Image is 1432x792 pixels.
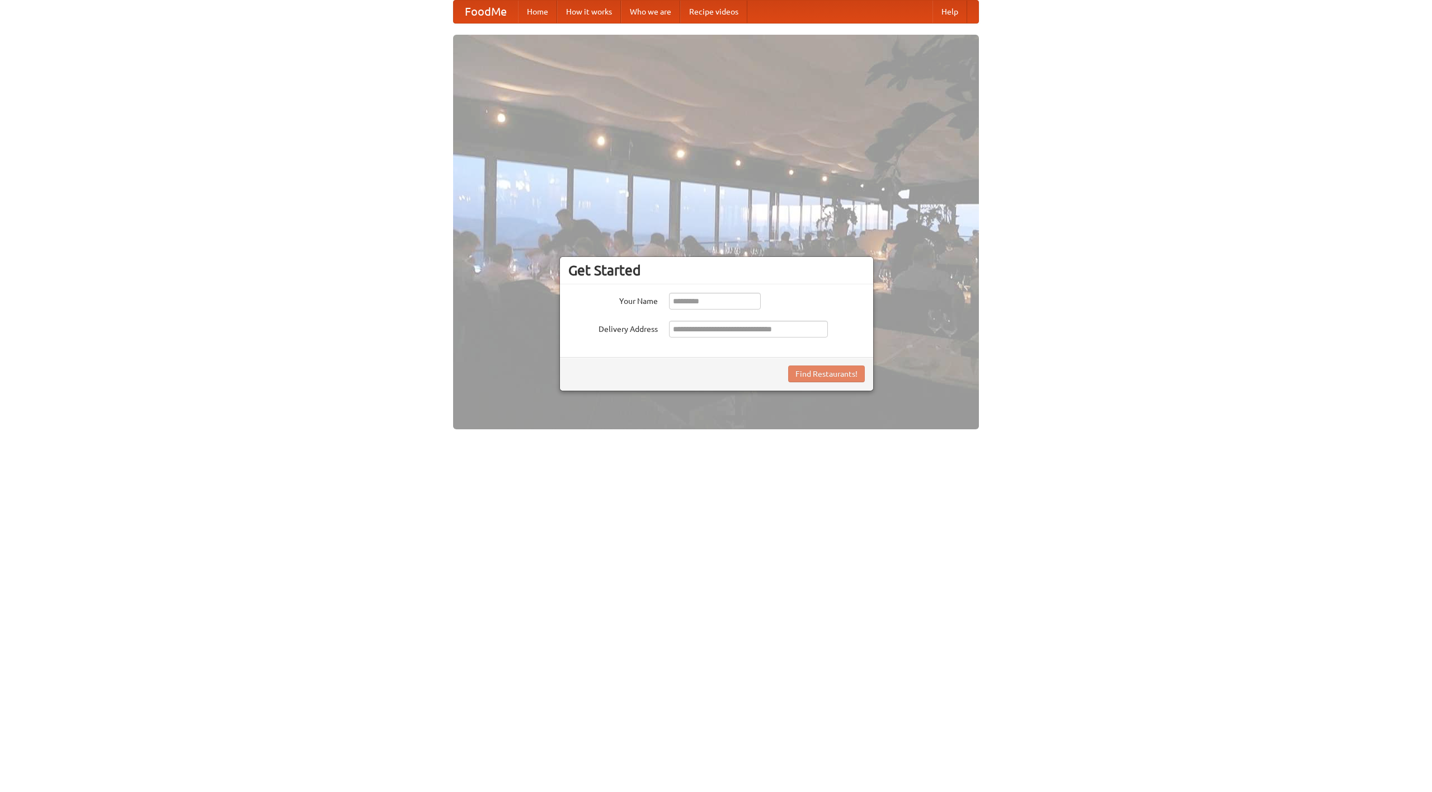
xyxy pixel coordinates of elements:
button: Find Restaurants! [788,365,865,382]
h3: Get Started [568,262,865,279]
a: Recipe videos [680,1,747,23]
label: Delivery Address [568,321,658,335]
a: Who we are [621,1,680,23]
label: Your Name [568,293,658,307]
a: How it works [557,1,621,23]
a: Home [518,1,557,23]
a: Help [932,1,967,23]
a: FoodMe [454,1,518,23]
